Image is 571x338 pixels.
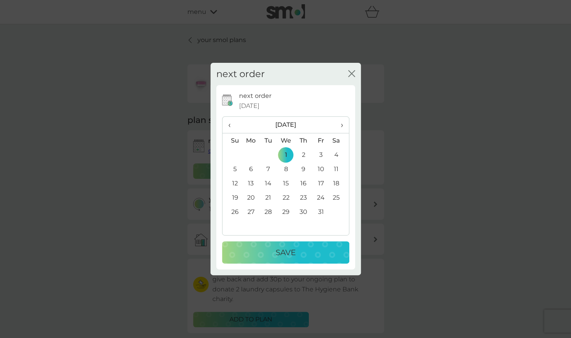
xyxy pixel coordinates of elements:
td: 13 [242,176,260,190]
td: 10 [312,162,329,176]
td: 9 [295,162,312,176]
td: 29 [277,205,295,219]
td: 30 [295,205,312,219]
button: close [348,70,355,78]
th: Su [222,133,242,148]
td: 23 [295,190,312,205]
th: Sa [329,133,349,148]
th: [DATE] [242,117,330,133]
td: 17 [312,176,329,190]
th: Th [295,133,312,148]
button: Save [222,241,349,264]
th: Fr [312,133,329,148]
td: 5 [222,162,242,176]
td: 1 [277,148,295,162]
td: 4 [329,148,349,162]
span: [DATE] [239,101,259,111]
td: 20 [242,190,260,205]
td: 27 [242,205,260,219]
td: 8 [277,162,295,176]
td: 18 [329,176,349,190]
td: 3 [312,148,329,162]
th: We [277,133,295,148]
td: 21 [259,190,277,205]
td: 16 [295,176,312,190]
td: 11 [329,162,349,176]
p: next order [239,91,271,101]
td: 6 [242,162,260,176]
td: 19 [222,190,242,205]
td: 28 [259,205,277,219]
td: 25 [329,190,349,205]
span: › [335,117,343,133]
span: ‹ [228,117,236,133]
th: Mo [242,133,260,148]
td: 24 [312,190,329,205]
h2: next order [216,69,265,80]
p: Save [276,246,296,259]
td: 15 [277,176,295,190]
td: 22 [277,190,295,205]
td: 2 [295,148,312,162]
td: 31 [312,205,329,219]
th: Tu [259,133,277,148]
td: 26 [222,205,242,219]
td: 7 [259,162,277,176]
td: 14 [259,176,277,190]
td: 12 [222,176,242,190]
